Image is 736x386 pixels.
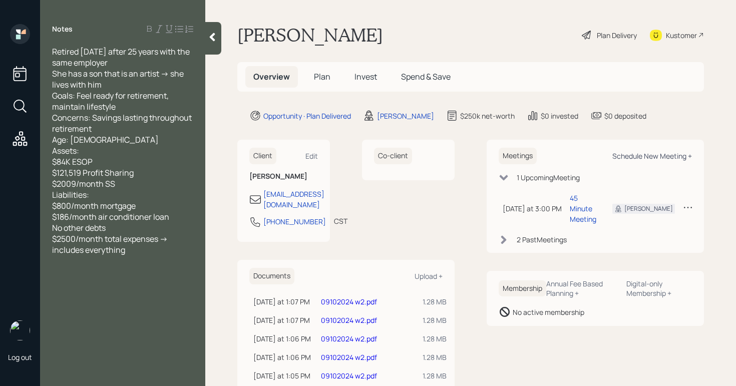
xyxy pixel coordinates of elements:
div: No active membership [513,307,584,317]
div: 1.28 MB [423,296,449,307]
div: [PERSON_NAME] [624,204,673,213]
a: 09102024 w2.pdf [321,371,377,380]
div: Opportunity · Plan Delivered [263,111,351,121]
a: 09102024 w2.pdf [321,334,377,343]
div: 45 Minute Meeting [570,193,596,224]
a: 09102024 w2.pdf [321,315,377,325]
label: Notes [52,24,73,34]
div: [DATE] at 1:07 PM [253,296,313,307]
div: [PERSON_NAME] [377,111,434,121]
div: Schedule New Meeting + [612,151,692,161]
span: Spend & Save [401,71,451,82]
div: Edit [305,151,318,161]
div: Upload + [415,271,443,281]
h6: Documents [249,268,294,284]
div: [PHONE_NUMBER] [263,216,326,227]
div: 2 Past Meeting s [517,234,567,245]
span: Retired [DATE] after 25 years with the same employer She has a son that is an artist -> she lives... [52,46,193,255]
span: Overview [253,71,290,82]
a: 09102024 w2.pdf [321,297,377,306]
div: Annual Fee Based Planning + [546,279,618,298]
div: [DATE] at 1:06 PM [253,333,313,344]
div: Digital-only Membership + [626,279,692,298]
div: $0 invested [541,111,578,121]
div: [EMAIL_ADDRESS][DOMAIN_NAME] [263,189,324,210]
img: aleksandra-headshot.png [10,320,30,340]
div: Log out [8,352,32,362]
span: Invest [354,71,377,82]
div: $0 deposited [604,111,646,121]
h1: [PERSON_NAME] [237,24,383,46]
div: 1.28 MB [423,333,449,344]
h6: Client [249,148,276,164]
div: 1.28 MB [423,370,449,381]
div: 1.28 MB [423,315,449,325]
div: [DATE] at 1:05 PM [253,370,313,381]
h6: Meetings [499,148,537,164]
div: 1 Upcoming Meeting [517,172,580,183]
div: Kustomer [666,30,697,41]
h6: Membership [499,280,546,297]
h6: [PERSON_NAME] [249,172,318,181]
h6: Co-client [374,148,412,164]
div: [DATE] at 1:07 PM [253,315,313,325]
div: 1.28 MB [423,352,449,362]
div: CST [334,216,347,226]
div: [DATE] at 1:06 PM [253,352,313,362]
div: [DATE] at 3:00 PM [503,203,562,214]
span: Plan [314,71,330,82]
div: Plan Delivery [597,30,637,41]
div: $250k net-worth [460,111,515,121]
a: 09102024 w2.pdf [321,352,377,362]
